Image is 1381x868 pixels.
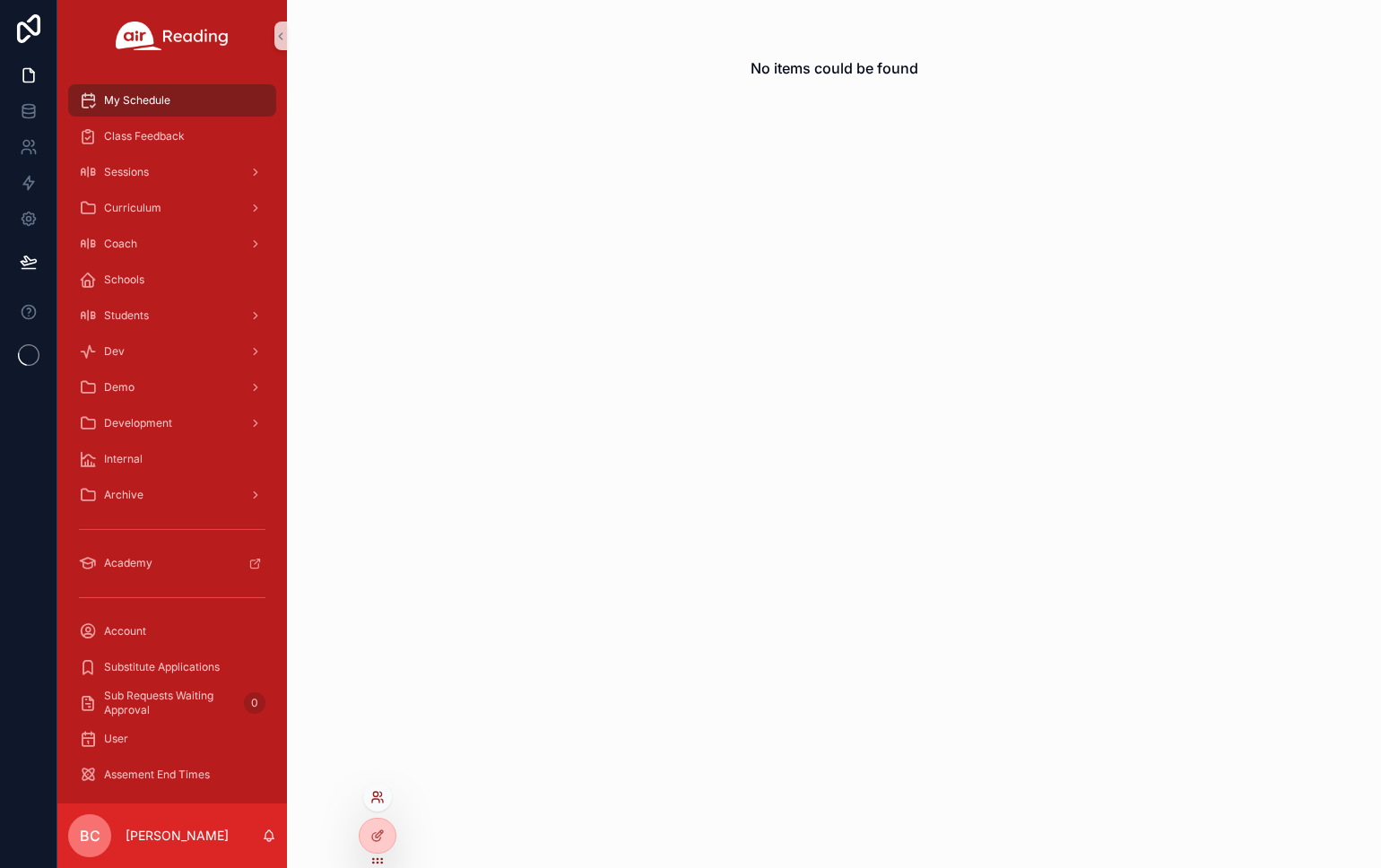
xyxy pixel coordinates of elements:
a: Dev [68,335,276,368]
span: Schools [104,273,144,287]
a: User [68,723,276,755]
span: Academy [104,556,152,570]
a: Account [68,615,276,647]
span: Assement End Times [104,768,210,782]
span: User [104,732,128,746]
a: Coach [68,228,276,260]
a: Curriculum [68,192,276,224]
a: Substitute Applications [68,651,276,683]
span: Dev [104,344,125,359]
a: Demo [68,371,276,404]
p: [PERSON_NAME] [126,827,229,845]
a: Sessions [68,156,276,188]
span: Demo [104,380,135,395]
span: Account [104,624,146,638]
span: Sub Requests Waiting Approval [104,689,237,717]
img: App logo [116,22,229,50]
a: Archive [68,479,276,511]
span: Coach [104,237,137,251]
span: Students [104,308,149,323]
span: BC [80,825,100,846]
span: Development [104,416,172,430]
a: Development [68,407,276,439]
a: Students [68,299,276,332]
div: scrollable content [57,72,287,803]
a: Class Feedback [68,120,276,152]
span: Archive [104,488,143,502]
a: Schools [68,264,276,296]
a: Assement End Times [68,759,276,791]
a: Academy [68,547,276,579]
span: My Schedule [104,93,170,108]
h2: No items could be found [751,57,918,79]
span: Internal [104,452,143,466]
a: My Schedule [68,84,276,117]
span: Substitute Applications [104,660,220,674]
div: 0 [244,692,265,714]
span: Class Feedback [104,129,185,143]
span: Curriculum [104,201,161,215]
a: Sub Requests Waiting Approval0 [68,687,276,719]
a: Internal [68,443,276,475]
span: Sessions [104,165,149,179]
